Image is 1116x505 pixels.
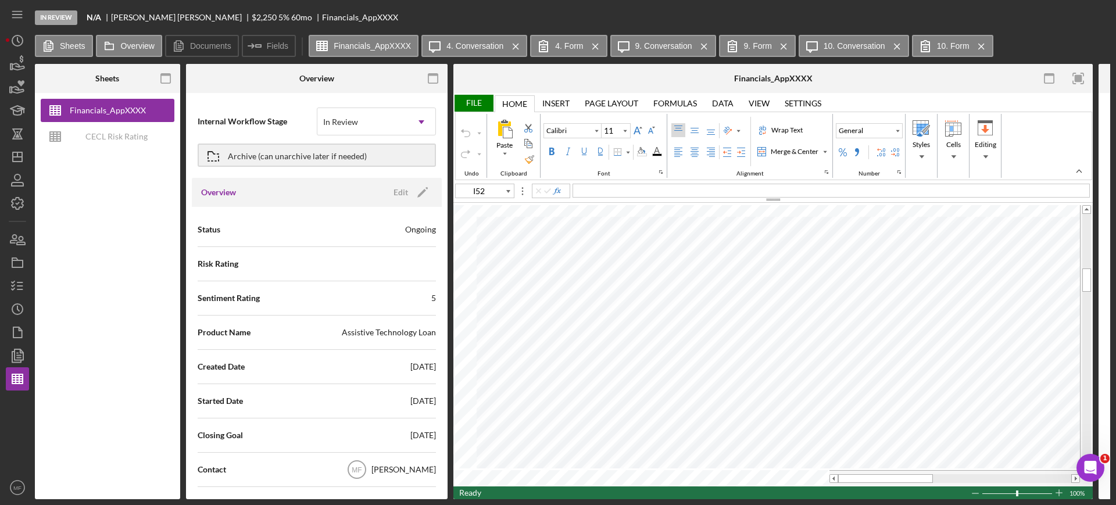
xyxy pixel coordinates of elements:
[688,123,702,137] label: Middle Align
[895,167,904,177] div: indicatorNumbers
[970,117,1000,163] div: Editing
[972,139,999,150] div: Editing
[41,125,174,148] button: CECL Risk Rating Template
[521,121,535,135] div: Cut
[874,145,888,159] div: Increase Decimal
[937,41,970,51] label: 10. Form
[888,145,902,159] div: Decrease Decimal
[121,41,155,51] label: Overview
[198,395,243,407] span: Started Date
[96,35,162,57] button: Overview
[836,126,865,136] div: General
[610,35,716,57] button: 9. Conversation
[938,117,968,163] div: Cells
[1100,454,1110,463] span: 1
[552,187,561,196] button: Insert Function
[836,123,903,138] button: General
[410,395,436,407] div: [DATE]
[971,487,980,500] div: Zoom Out
[87,13,101,22] b: N/A
[421,35,527,57] button: 4. Conversation
[489,117,520,163] div: Paste All
[299,74,334,83] div: Overview
[631,123,645,137] div: Increase Font Size
[6,476,29,499] button: MF
[649,145,664,159] div: Font Color
[645,123,659,137] div: Decrease Font Size
[456,114,487,178] div: Undo
[982,486,1054,499] div: Zoom
[824,41,885,51] label: 10. Conversation
[530,35,607,57] button: 4. Form
[410,361,436,373] div: [DATE]
[60,41,85,51] label: Sheets
[749,99,770,108] div: View
[799,35,909,57] button: 10. Conversation
[712,99,734,108] div: Data
[498,170,530,177] div: Clipboard
[741,95,777,112] div: View
[190,41,231,51] label: Documents
[198,429,243,441] span: Closing Goal
[704,95,741,112] div: Data
[198,361,245,373] span: Created Date
[635,41,692,51] label: 9. Conversation
[734,145,748,159] div: Increase Indent
[323,117,358,127] div: In Review
[462,170,482,177] div: Undo
[720,145,734,159] div: Decrease Indent
[768,146,821,157] div: Merge & Center
[198,292,260,304] span: Sentiment Rating
[322,13,398,22] div: Financials_AppXXXX
[671,123,685,137] label: Top Align
[309,35,419,57] button: Financials_AppXXXX
[35,35,93,57] button: Sheets
[198,464,226,475] span: Contact
[777,95,829,112] div: Settings
[198,327,251,338] span: Product Name
[267,41,288,51] label: Fields
[446,41,503,51] label: 4. Conversation
[13,485,22,491] text: MF
[291,13,312,22] div: 60 mo
[502,99,527,109] div: Home
[1054,486,1064,499] div: Zoom In
[906,117,936,163] div: Styles
[35,10,77,25] div: In Review
[667,114,833,178] div: Alignment
[459,486,481,499] div: In Ready mode
[278,13,289,22] div: 5 %
[1076,454,1104,482] iframe: Intercom live chat
[1069,486,1087,499] div: Zoom level
[721,124,743,138] div: Orientation
[856,170,883,177] div: Number
[535,95,577,112] div: Insert
[602,123,631,138] div: Font Size
[371,464,436,475] div: [PERSON_NAME]
[688,145,702,159] label: Center Align
[910,139,932,150] div: Styles
[577,145,591,159] label: Underline
[242,35,296,57] button: Fields
[756,145,821,158] div: Merge & Center
[833,114,906,178] div: Number
[70,125,163,148] div: CECL Risk Rating Template
[671,145,685,159] label: Left Align
[912,35,993,57] button: 10. Form
[487,114,541,178] div: Clipboard
[593,145,607,159] label: Double Underline
[822,167,831,177] div: indicatorAlignment
[555,41,583,51] label: 4. Form
[165,35,239,57] button: Documents
[494,140,515,151] div: Paste
[836,123,903,138] div: Number Format
[646,95,704,112] div: Formulas
[387,184,432,201] button: Edit
[198,144,436,167] button: Archive (can unarchive later if needed)
[352,466,362,474] text: MF
[334,41,411,51] label: Financials_AppXXXX
[704,145,718,159] label: Right Align
[756,123,806,137] label: Wrap Text
[836,145,850,159] div: Percent Style
[595,170,613,177] div: Font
